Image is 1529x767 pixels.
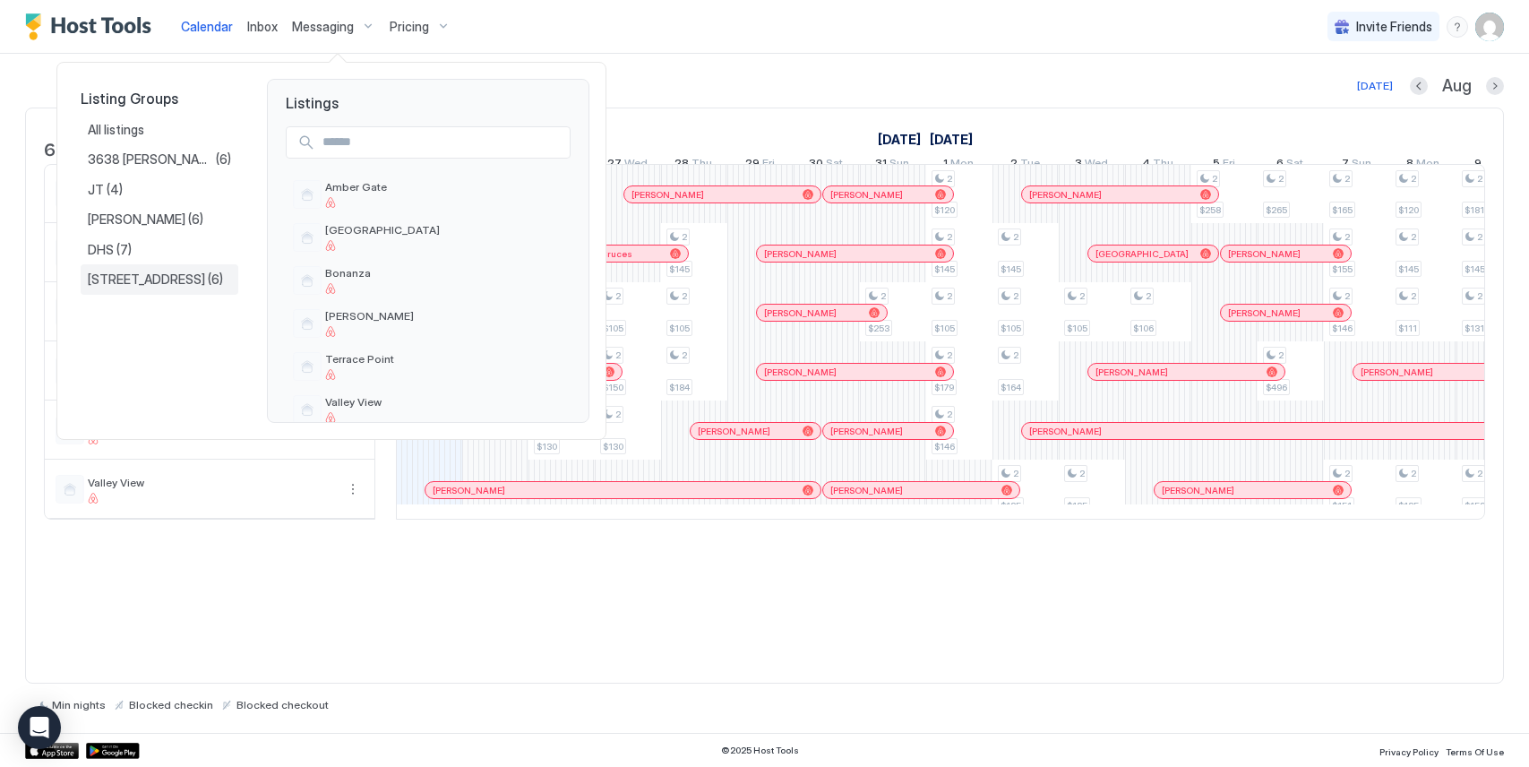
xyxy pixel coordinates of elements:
span: Listing Groups [81,90,238,108]
span: (4) [107,182,123,198]
span: [GEOGRAPHIC_DATA] [325,223,563,237]
span: (6) [216,151,231,168]
span: (6) [188,211,203,228]
span: [PERSON_NAME] [88,211,188,228]
span: Listings [268,80,588,112]
span: Amber Gate [325,180,563,194]
span: 3638 [PERSON_NAME] [88,151,216,168]
span: All listings [88,122,147,138]
span: JT [88,182,107,198]
span: DHS [88,242,116,258]
span: Bonanza [325,266,563,280]
span: [STREET_ADDRESS] [88,271,208,288]
input: Input Field [315,127,570,158]
span: (6) [208,271,223,288]
span: Valley View [325,395,563,409]
div: Open Intercom Messenger [18,706,61,749]
span: (7) [116,242,132,258]
span: [PERSON_NAME] [325,309,563,323]
span: Terrace Point [325,352,563,366]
